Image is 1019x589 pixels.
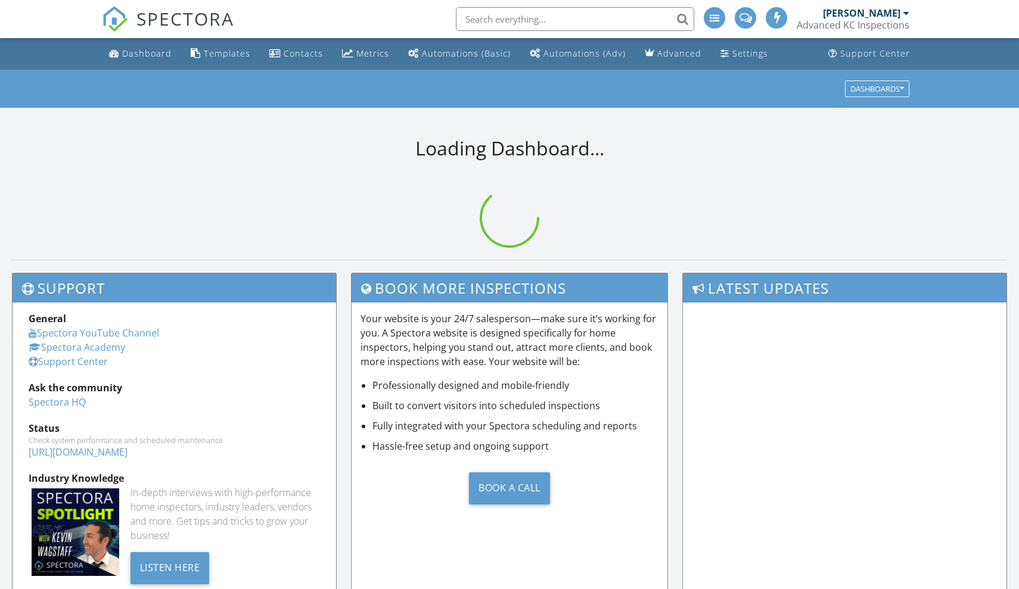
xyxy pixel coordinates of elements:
[372,398,659,413] li: Built to convert visitors into scheduled inspections
[102,16,234,41] a: SPECTORA
[824,43,915,65] a: Support Center
[797,19,909,31] div: Advanced KC Inspections
[456,7,694,31] input: Search everything...
[29,445,128,459] a: [URL][DOMAIN_NAME]
[29,341,125,354] a: Spectora Academy
[131,560,210,574] a: Listen Here
[657,48,701,59] div: Advanced
[422,48,511,59] div: Automations (Basic)
[361,463,659,513] a: Book a Call
[29,395,86,409] a: Spectora HQ
[732,48,768,59] div: Settings
[469,472,550,504] div: Book a Call
[361,311,659,369] p: Your website is your 24/7 salesperson—make sure it’s working for you. A Spectora website is desig...
[29,355,108,368] a: Support Center
[683,273,1006,303] h3: Latest Updates
[122,48,172,59] div: Dashboard
[29,421,320,435] div: Status
[204,48,250,59] div: Templates
[29,326,159,339] a: Spectora YouTube Channel
[284,48,323,59] div: Contacts
[543,48,626,59] div: Automations (Adv)
[29,471,320,485] div: Industry Knowledge
[840,48,910,59] div: Support Center
[845,80,909,97] button: Dashboards
[104,43,176,65] a: Dashboard
[29,312,66,325] strong: General
[131,552,210,584] div: Listen Here
[29,435,320,445] div: Check system performance and scheduled maintenance.
[356,48,389,59] div: Metrics
[102,6,128,32] img: The Best Home Inspection Software - Spectora
[640,43,706,65] a: Advanced
[337,43,394,65] a: Metrics
[29,381,320,395] div: Ask the community
[823,7,900,19] div: [PERSON_NAME]
[372,439,659,453] li: Hassle-free setup and ongoing support
[525,43,630,65] a: Automations (Advanced)
[352,273,668,303] h3: Book More Inspections
[136,6,234,31] span: SPECTORA
[186,43,255,65] a: Templates
[265,43,328,65] a: Contacts
[131,485,320,543] div: In-depth interviews with high-performance home inspectors, industry leaders, vendors and more. Ge...
[850,85,904,93] div: Dashboards
[403,43,515,65] a: Automations (Basic)
[716,43,773,65] a: Settings
[372,378,659,392] li: Professionally designed and mobile-friendly
[372,419,659,433] li: Fully integrated with your Spectora scheduling and reports
[32,488,119,576] img: Spectoraspolightmain
[13,273,336,303] h3: Support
